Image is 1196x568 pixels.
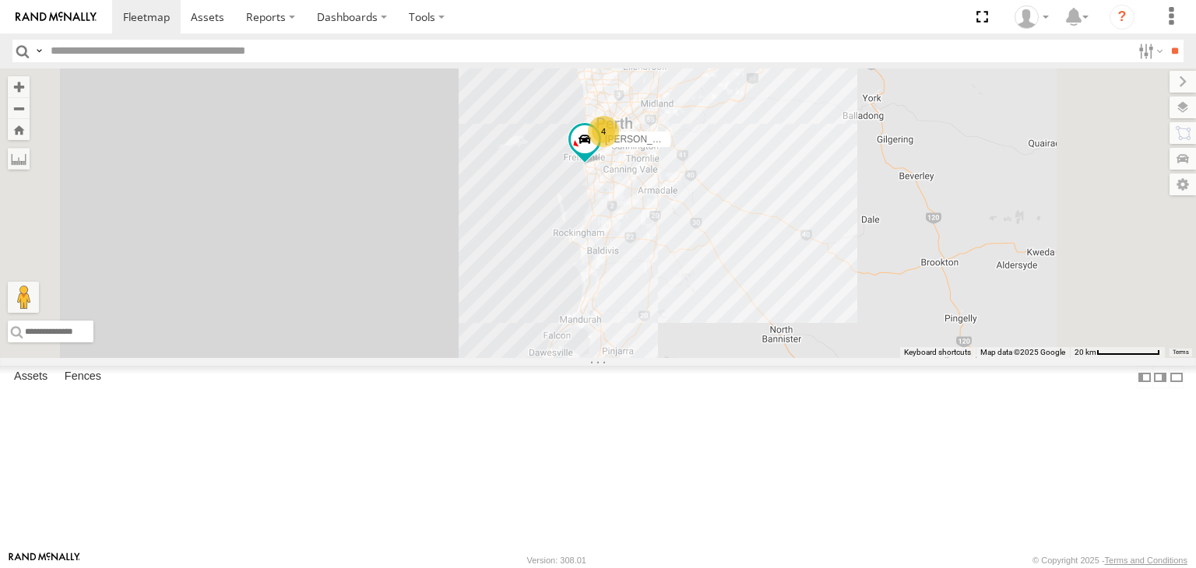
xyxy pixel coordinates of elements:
[16,12,97,23] img: rand-logo.svg
[1169,366,1184,388] label: Hide Summary Table
[980,348,1065,356] span: Map data ©2025 Google
[904,347,971,358] button: Keyboard shortcuts
[1152,366,1168,388] label: Dock Summary Table to the Right
[8,97,30,119] button: Zoom out
[8,119,30,140] button: Zoom Home
[527,556,586,565] div: Version: 308.01
[1110,5,1134,30] i: ?
[6,366,55,388] label: Assets
[1173,349,1189,356] a: Terms (opens in new tab)
[1105,556,1187,565] a: Terms and Conditions
[1070,347,1165,358] button: Map scale: 20 km per 78 pixels
[1170,174,1196,195] label: Map Settings
[1075,348,1096,356] span: 20 km
[8,76,30,97] button: Zoom in
[1137,366,1152,388] label: Dock Summary Table to the Left
[9,552,80,568] a: Visit our Website
[1009,5,1054,29] div: Grainge Ryall
[588,116,619,147] div: 4
[8,282,39,313] button: Drag Pegman onto the map to open Street View
[1032,556,1187,565] div: © Copyright 2025 -
[1132,40,1166,62] label: Search Filter Options
[8,148,30,170] label: Measure
[605,134,696,145] span: [PERSON_NAME] V9
[57,366,109,388] label: Fences
[33,40,45,62] label: Search Query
